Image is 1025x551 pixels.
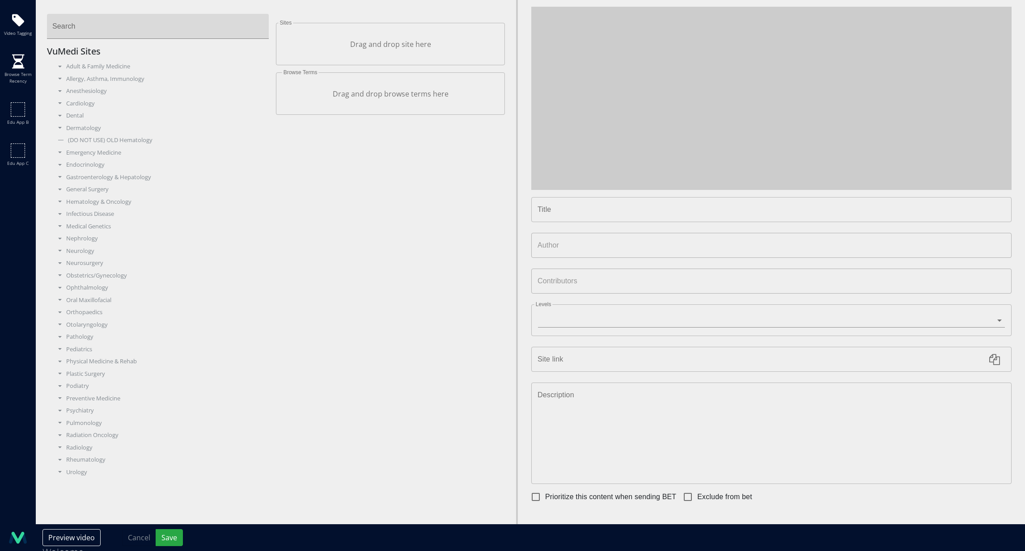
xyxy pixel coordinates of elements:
div: Hematology & Oncology [54,198,269,206]
div: Endocrinology [54,160,269,169]
span: Video tagging [4,30,32,37]
p: Drag and drop browse terms here [283,88,498,99]
div: Adult & Family Medicine [54,62,269,71]
label: Levels [534,302,553,307]
div: Pediatrics [54,345,269,354]
div: Radiation Oncology [54,431,269,440]
div: Anesthesiology [54,87,269,96]
img: logo [9,529,27,547]
div: Cardiology [54,99,269,108]
div: Neurosurgery [54,259,269,268]
label: Sites [278,20,293,25]
div: Radiology [54,443,269,452]
div: Ophthalmology [54,283,269,292]
p: Drag and drop site here [283,39,498,50]
div: Medical Genetics [54,222,269,231]
span: Edu app c [7,160,29,167]
h5: VuMedi Sites [47,46,276,57]
div: Dermatology [54,124,269,133]
button: Save [156,529,183,546]
span: Edu app b [7,119,29,126]
div: Orthopaedics [54,308,269,317]
div: Podiatry [54,382,269,391]
div: Infectious Disease [54,210,269,219]
div: Obstetrics/Gynecology [54,271,269,280]
div: Emergency Medicine [54,148,269,157]
div: Allergy, Asthma, Immunology [54,75,269,84]
div: Otolaryngology [54,320,269,329]
label: Browse Terms [282,70,319,75]
button: Cancel [122,529,156,546]
span: Browse term recency [2,71,34,84]
span: Exclude from bet [697,492,752,502]
button: Copy link to clipboard [984,349,1005,370]
div: Physical Medicine & Rehab [54,357,269,366]
div: Pathology [54,332,269,341]
span: Prioritize this content when sending BET [545,492,676,502]
div: Urology [54,468,269,477]
div: Psychiatry [54,406,269,415]
div: Neurology [54,247,269,256]
div: Preventive Medicine [54,394,269,403]
div: Dental [54,111,269,120]
div: Gastroenterology & Hepatology [54,173,269,182]
div: Oral Maxillofacial [54,296,269,305]
div: Rheumatology [54,455,269,464]
div: Pulmonology [54,419,269,428]
div: Plastic Surgery [54,370,269,379]
button: Preview video [42,529,101,546]
div: Nephrology [54,234,269,243]
div: (DO NOT USE) OLD Hematology [54,136,269,145]
div: General Surgery [54,185,269,194]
